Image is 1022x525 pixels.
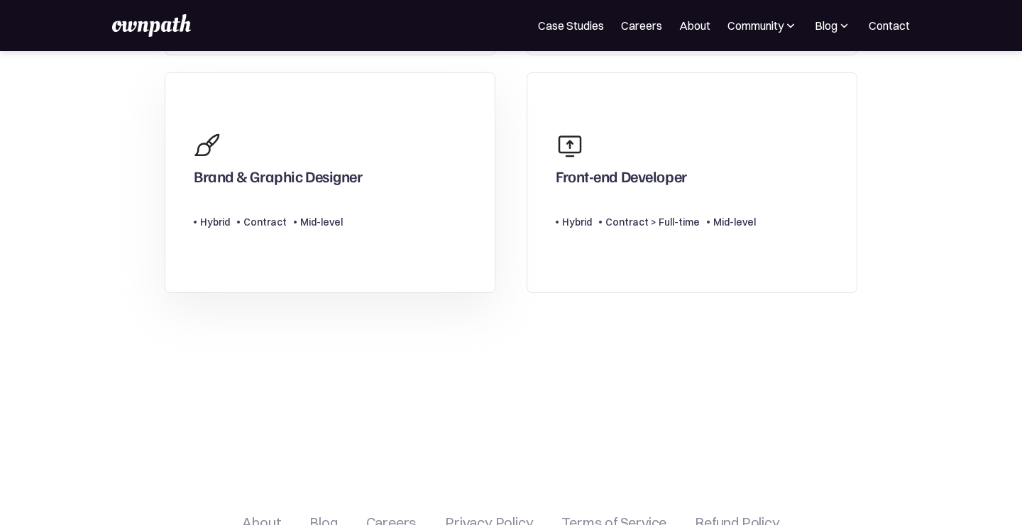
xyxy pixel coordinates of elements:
[200,214,230,231] div: Hybrid
[556,167,687,192] div: Front-end Developer
[165,72,495,293] a: Brand & Graphic DesignerHybridContractMid-level
[527,72,857,293] a: Front-end DeveloperHybridContract > Full-timeMid-level
[727,17,784,34] div: Community
[538,17,604,34] a: Case Studies
[713,214,756,231] div: Mid-level
[727,17,798,34] div: Community
[300,214,343,231] div: Mid-level
[621,17,662,34] a: Careers
[869,17,910,34] a: Contact
[194,167,362,192] div: Brand & Graphic Designer
[815,17,837,34] div: Blog
[243,214,287,231] div: Contract
[562,214,592,231] div: Hybrid
[815,17,852,34] div: Blog
[679,17,710,34] a: About
[605,214,700,231] div: Contract > Full-time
